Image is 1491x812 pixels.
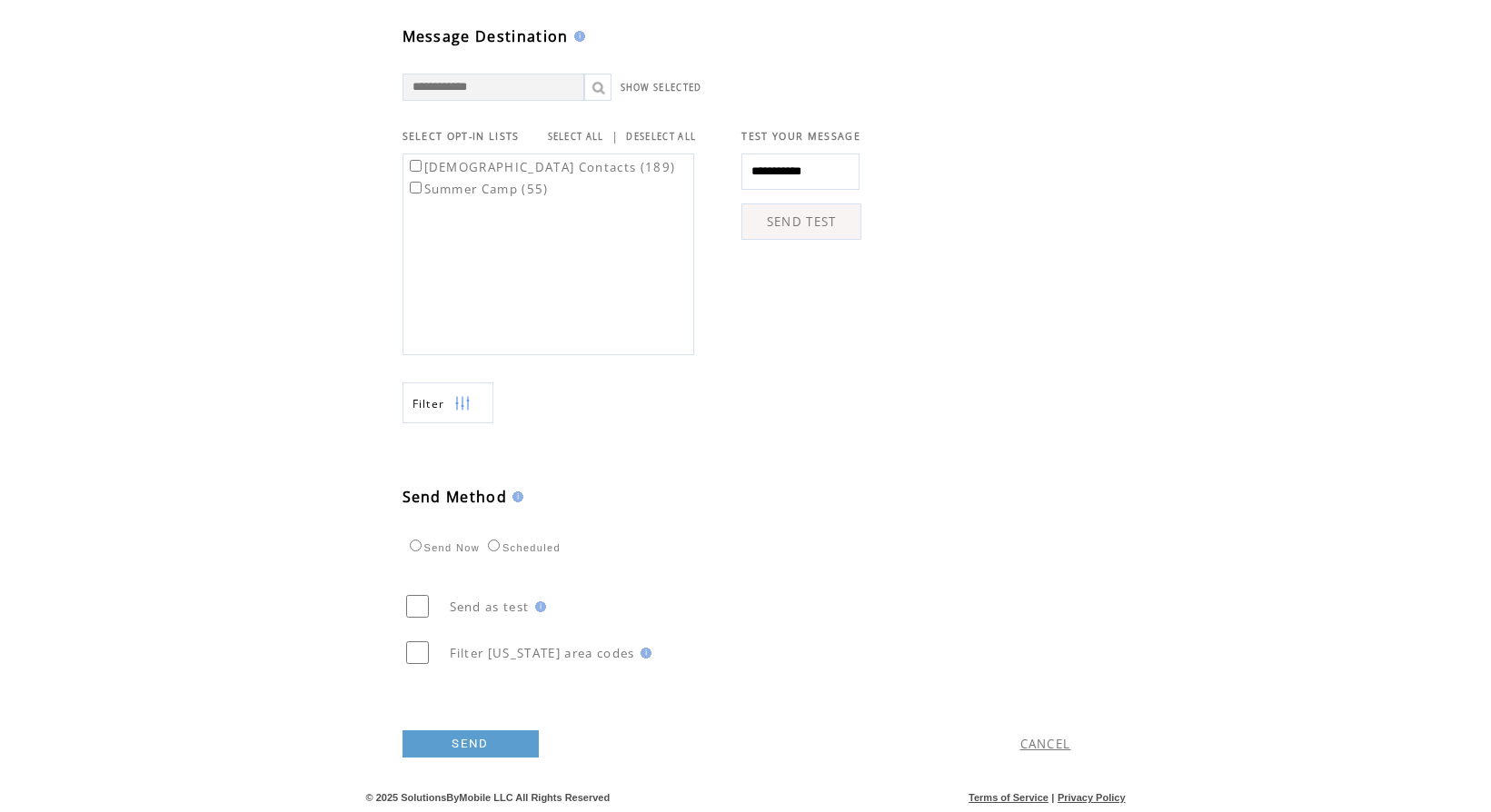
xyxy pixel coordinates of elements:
[410,540,422,551] input: Send Now
[488,540,500,551] input: Scheduled
[530,601,546,612] img: help.gif
[450,645,635,661] span: Filter [US_STATE] area codes
[741,130,860,143] span: TEST YOUR MESSAGE
[741,203,861,240] a: SEND TEST
[569,31,585,42] img: help.gif
[403,130,520,143] span: SELECT OPT-IN LISTS
[635,648,651,659] img: help.gif
[454,383,471,424] img: filters.png
[548,131,604,143] a: SELECT ALL
[621,82,702,94] a: SHOW SELECTED
[405,542,480,553] label: Send Now
[483,542,561,553] label: Scheduled
[1051,792,1054,803] span: |
[450,599,530,615] span: Send as test
[410,182,422,193] input: Summer Camp (55)
[413,396,445,411] span: Show filters
[410,160,422,172] input: [DEMOGRAPHIC_DATA] Contacts (189)
[969,792,1049,803] a: Terms of Service
[611,128,619,144] span: |
[403,26,569,46] span: Message Destination
[1020,736,1071,752] a: CANCEL
[1058,792,1126,803] a: Privacy Policy
[626,131,696,143] a: DESELECT ALL
[403,487,508,507] span: Send Method
[507,491,523,502] img: help.gif
[366,792,611,803] span: © 2025 SolutionsByMobile LLC All Rights Reserved
[403,730,539,758] a: SEND
[406,159,676,175] label: [DEMOGRAPHIC_DATA] Contacts (189)
[403,382,493,423] a: Filter
[406,181,549,197] label: Summer Camp (55)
